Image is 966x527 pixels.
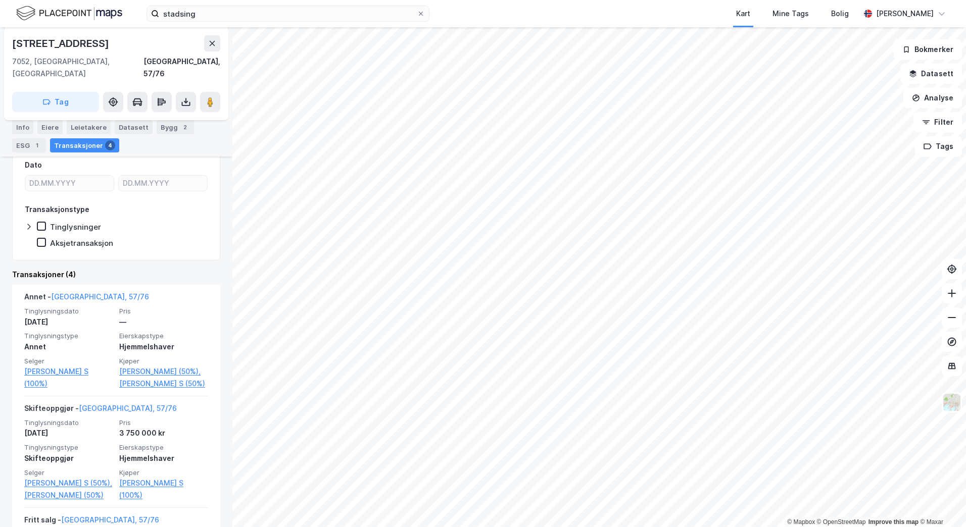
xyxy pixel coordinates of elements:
button: Tags [915,136,962,156]
div: — [119,316,208,328]
div: Annet - [24,291,149,307]
span: Selger [24,357,113,365]
div: 7052, [GEOGRAPHIC_DATA], [GEOGRAPHIC_DATA] [12,56,143,80]
button: Analyse [903,88,962,108]
button: Tag [12,92,99,112]
div: Eiere [37,120,63,134]
div: 3 750 000 kr [119,427,208,439]
div: Annet [24,341,113,353]
div: Bolig [831,8,849,20]
div: Aksjetransaksjon [50,238,113,248]
img: Z [942,393,961,412]
div: Leietakere [67,120,111,134]
div: Kart [736,8,750,20]
div: [GEOGRAPHIC_DATA], 57/76 [143,56,220,80]
a: [PERSON_NAME] (50%) [24,489,113,501]
iframe: Chat Widget [915,479,966,527]
button: Bokmerker [894,39,962,60]
div: Dato [25,159,42,171]
div: Hjemmelshaver [119,341,208,353]
div: Bygg [157,120,194,134]
a: [GEOGRAPHIC_DATA], 57/76 [51,292,149,301]
span: Tinglysningsdato [24,418,113,427]
input: DD.MM.YYYY [119,176,207,191]
div: 4 [105,140,115,150]
span: Kjøper [119,357,208,365]
button: Filter [913,112,962,132]
div: Hjemmelshaver [119,452,208,464]
input: Søk på adresse, matrikkel, gårdeiere, leietakere eller personer [159,6,417,21]
a: [GEOGRAPHIC_DATA], 57/76 [61,515,159,524]
div: Info [12,120,33,134]
span: Eierskapstype [119,332,208,340]
div: Mine Tags [772,8,809,20]
a: [PERSON_NAME] S (50%) [119,378,208,390]
div: [PERSON_NAME] [876,8,934,20]
a: [GEOGRAPHIC_DATA], 57/76 [79,404,177,412]
span: Tinglysningsdato [24,307,113,315]
div: Transaksjonstype [25,203,89,216]
a: [PERSON_NAME] S (50%), [24,477,113,489]
img: logo.f888ab2527a4732fd821a326f86c7f29.svg [16,5,122,22]
span: Selger [24,468,113,477]
div: [DATE] [24,427,113,439]
span: Pris [119,307,208,315]
div: Kontrollprogram for chat [915,479,966,527]
div: Skifteoppgjør - [24,402,177,418]
div: Tinglysninger [50,222,101,232]
span: Kjøper [119,468,208,477]
div: ESG [12,138,46,152]
a: [PERSON_NAME] (50%), [119,365,208,378]
button: Datasett [900,64,962,84]
div: Datasett [115,120,153,134]
div: [DATE] [24,316,113,328]
span: Tinglysningstype [24,443,113,452]
div: 1 [32,140,42,150]
a: Improve this map [868,518,919,525]
div: 2 [180,122,190,132]
a: OpenStreetMap [817,518,866,525]
a: Mapbox [787,518,815,525]
div: [STREET_ADDRESS] [12,35,111,51]
div: Transaksjoner [50,138,119,152]
div: Skifteoppgjør [24,452,113,464]
span: Pris [119,418,208,427]
input: DD.MM.YYYY [25,176,114,191]
span: Eierskapstype [119,443,208,452]
a: [PERSON_NAME] S (100%) [24,365,113,390]
span: Tinglysningstype [24,332,113,340]
div: Transaksjoner (4) [12,269,220,281]
a: [PERSON_NAME] S (100%) [119,477,208,501]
